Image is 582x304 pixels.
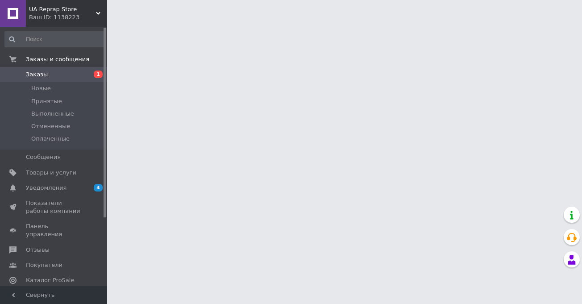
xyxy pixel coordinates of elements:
span: Оплаченные [31,135,70,143]
span: UA Reprap Store [29,5,96,13]
span: Заказы и сообщения [26,55,89,63]
span: Отмененные [31,122,70,130]
span: Уведомления [26,184,67,192]
span: Товары и услуги [26,169,76,177]
span: Принятые [31,97,62,105]
div: Ваш ID: 1138223 [29,13,107,21]
span: Выполненные [31,110,74,118]
span: Покупатели [26,261,62,269]
span: Заказы [26,71,48,79]
span: 4 [94,184,103,192]
span: Отзывы [26,246,50,254]
span: 1 [94,71,103,78]
span: Новые [31,84,51,92]
input: Поиск [4,31,105,47]
span: Сообщения [26,153,61,161]
span: Панель управления [26,222,83,238]
span: Показатели работы компании [26,199,83,215]
span: Каталог ProSale [26,276,74,284]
